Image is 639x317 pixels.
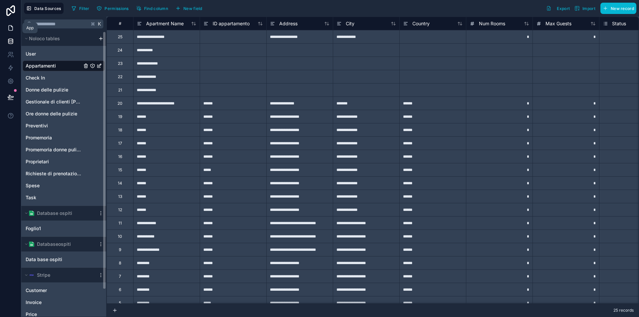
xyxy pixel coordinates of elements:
div: App [26,25,34,31]
span: New record [611,6,634,11]
div: # [112,21,128,26]
span: Country [412,20,430,27]
span: Import [582,6,595,11]
div: 14 [118,181,122,186]
div: 11 [118,221,122,226]
div: 21 [118,87,122,93]
span: Apartment Name [146,20,184,27]
button: Find column [134,3,170,13]
span: Address [279,20,298,27]
span: Max Guests [545,20,571,27]
div: 23 [118,61,122,66]
span: Export [557,6,570,11]
span: City [346,20,354,27]
div: 8 [119,260,121,266]
button: New field [173,3,205,13]
span: Filter [79,6,90,11]
div: 24 [117,48,122,53]
div: 13 [118,194,122,199]
span: New field [183,6,202,11]
a: Permissions [94,3,133,13]
div: 6 [119,287,121,292]
span: Num Rooms [479,20,505,27]
div: 15 [118,167,122,173]
button: Import [572,3,598,14]
button: Filter [69,3,92,13]
span: 25 records [613,308,634,313]
a: New record [598,3,636,14]
span: ID appartamento [213,20,250,27]
div: 18 [118,127,122,133]
button: Permissions [94,3,131,13]
span: Find column [144,6,168,11]
div: 7 [119,274,121,279]
button: Data Sources [24,3,64,14]
button: New record [600,3,636,14]
div: 12 [118,207,122,213]
div: 9 [119,247,121,252]
div: 17 [118,141,122,146]
div: 22 [118,74,122,79]
span: Permissions [105,6,128,11]
button: Export [544,3,572,14]
div: 20 [117,101,122,106]
span: Data Sources [34,6,61,11]
div: 19 [118,114,122,119]
div: 16 [118,154,122,159]
span: K [97,22,102,26]
span: Status [612,20,626,27]
div: 5 [119,300,121,306]
div: 10 [118,234,122,239]
div: 25 [118,34,122,40]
